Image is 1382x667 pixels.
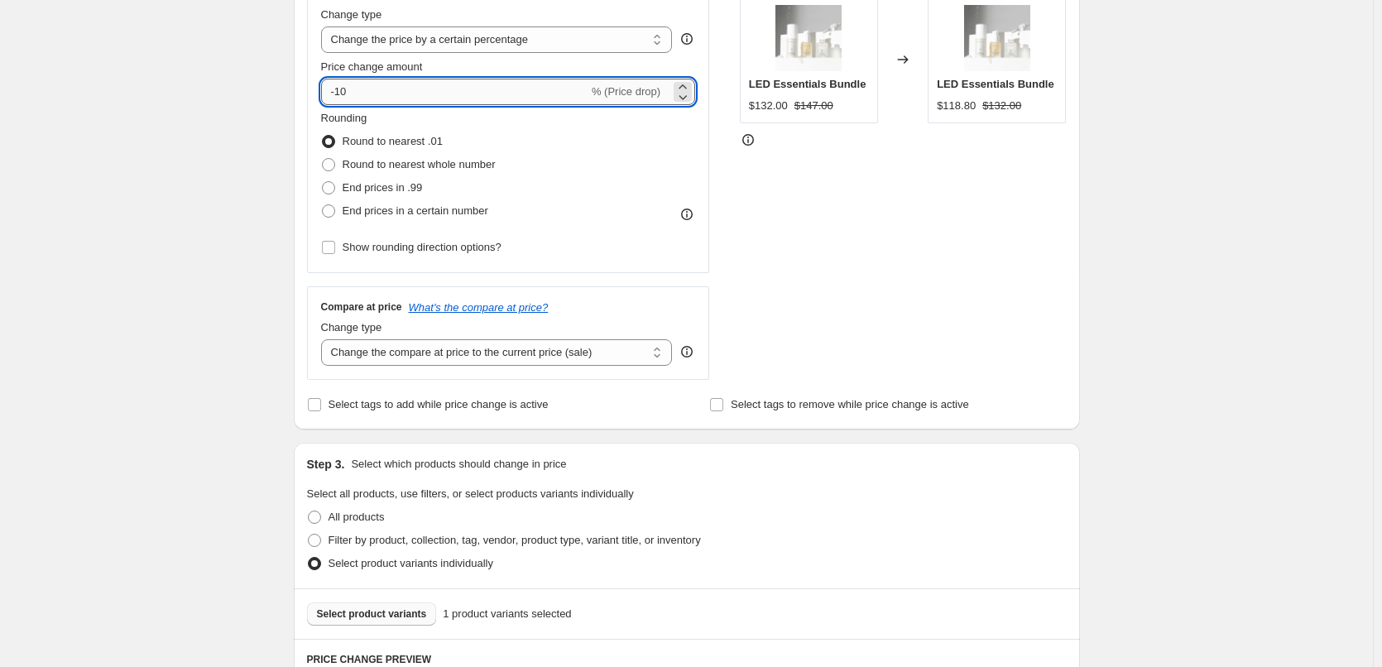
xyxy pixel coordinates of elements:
[679,31,695,47] div: help
[443,606,571,622] span: 1 product variants selected
[964,5,1030,71] img: 1_2_9bd29e50-2ee2-45b6-a138-d3da1b540b5d_80x.png
[679,343,695,360] div: help
[343,241,501,253] span: Show rounding direction options?
[329,557,493,569] span: Select product variants individually
[307,602,437,626] button: Select product variants
[321,79,588,105] input: -15
[321,112,367,124] span: Rounding
[982,98,1021,114] strike: $132.00
[343,158,496,170] span: Round to nearest whole number
[937,78,1054,90] span: LED Essentials Bundle
[307,456,345,473] h2: Step 3.
[307,487,634,500] span: Select all products, use filters, or select products variants individually
[351,456,566,473] p: Select which products should change in price
[794,98,833,114] strike: $147.00
[775,5,842,71] img: 1_2_9bd29e50-2ee2-45b6-a138-d3da1b540b5d_80x.png
[321,321,382,333] span: Change type
[329,511,385,523] span: All products
[329,398,549,410] span: Select tags to add while price change is active
[317,607,427,621] span: Select product variants
[329,534,701,546] span: Filter by product, collection, tag, vendor, product type, variant title, or inventory
[749,78,866,90] span: LED Essentials Bundle
[343,181,423,194] span: End prices in .99
[343,135,443,147] span: Round to nearest .01
[307,653,1067,666] h6: PRICE CHANGE PREVIEW
[731,398,969,410] span: Select tags to remove while price change is active
[321,60,423,73] span: Price change amount
[937,98,976,114] div: $118.80
[749,98,788,114] div: $132.00
[409,301,549,314] button: What's the compare at price?
[592,85,660,98] span: % (Price drop)
[343,204,488,217] span: End prices in a certain number
[321,300,402,314] h3: Compare at price
[321,8,382,21] span: Change type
